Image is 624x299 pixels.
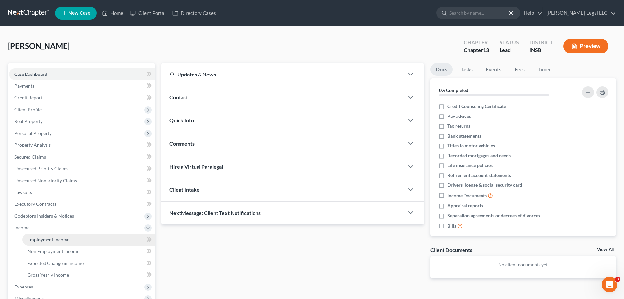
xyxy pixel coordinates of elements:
[447,162,493,169] span: Life insurance policies
[169,94,188,100] span: Contact
[529,46,553,54] div: INSB
[9,151,155,163] a: Secured Claims
[14,83,34,89] span: Payments
[14,142,51,148] span: Property Analysis
[615,277,620,282] span: 3
[9,80,155,92] a: Payments
[464,39,489,46] div: Chapter
[169,210,261,216] span: NextMessage: Client Text Notifications
[28,260,84,266] span: Expected Change in Income
[14,284,33,289] span: Expenses
[509,63,530,76] a: Fees
[68,11,90,16] span: New Case
[430,246,472,253] div: Client Documents
[483,47,489,53] span: 13
[14,178,77,183] span: Unsecured Nonpriority Claims
[14,166,68,171] span: Unsecured Priority Claims
[28,248,79,254] span: Non Employment Income
[14,225,29,230] span: Income
[9,139,155,151] a: Property Analysis
[14,189,32,195] span: Lawsuits
[533,63,556,76] a: Timer
[447,152,511,159] span: Recorded mortgages and deeds
[464,46,489,54] div: Chapter
[563,39,608,53] button: Preview
[455,63,478,76] a: Tasks
[14,118,43,124] span: Real Property
[597,247,614,252] a: View All
[500,46,519,54] div: Lead
[9,198,155,210] a: Executory Contracts
[447,192,487,199] span: Income Documents
[520,7,542,19] a: Help
[28,237,69,242] span: Employment Income
[447,123,470,129] span: Tax returns
[447,223,456,229] span: Bills
[169,186,199,193] span: Client Intake
[447,182,522,188] span: Drivers license & social security card
[169,7,219,19] a: Directory Cases
[169,140,195,147] span: Comments
[14,107,42,112] span: Client Profile
[14,95,43,100] span: Credit Report
[500,39,519,46] div: Status
[447,212,540,219] span: Separation agreements or decrees of divorces
[169,163,223,170] span: Hire a Virtual Paralegal
[22,269,155,281] a: Gross Yearly Income
[447,113,471,119] span: Pay advices
[447,133,481,139] span: Bank statements
[447,203,483,209] span: Appraisal reports
[14,71,47,77] span: Case Dashboard
[449,7,509,19] input: Search by name...
[9,92,155,104] a: Credit Report
[14,213,74,219] span: Codebtors Insiders & Notices
[9,186,155,198] a: Lawsuits
[14,154,46,160] span: Secured Claims
[8,41,70,51] span: [PERSON_NAME]
[439,87,468,93] strong: 0% Completed
[447,172,511,179] span: Retirement account statements
[447,103,506,110] span: Credit Counseling Certificate
[169,117,194,123] span: Quick Info
[436,261,611,268] p: No client documents yet.
[9,175,155,186] a: Unsecured Nonpriority Claims
[169,71,396,78] div: Updates & News
[126,7,169,19] a: Client Portal
[543,7,616,19] a: [PERSON_NAME] Legal LLC
[9,68,155,80] a: Case Dashboard
[99,7,126,19] a: Home
[447,142,495,149] span: Titles to motor vehicles
[22,246,155,257] a: Non Employment Income
[14,201,56,207] span: Executory Contracts
[22,257,155,269] a: Expected Change in Income
[602,277,617,292] iframe: Intercom live chat
[28,272,69,278] span: Gross Yearly Income
[22,234,155,246] a: Employment Income
[430,63,453,76] a: Docs
[481,63,506,76] a: Events
[529,39,553,46] div: District
[14,130,52,136] span: Personal Property
[9,163,155,175] a: Unsecured Priority Claims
